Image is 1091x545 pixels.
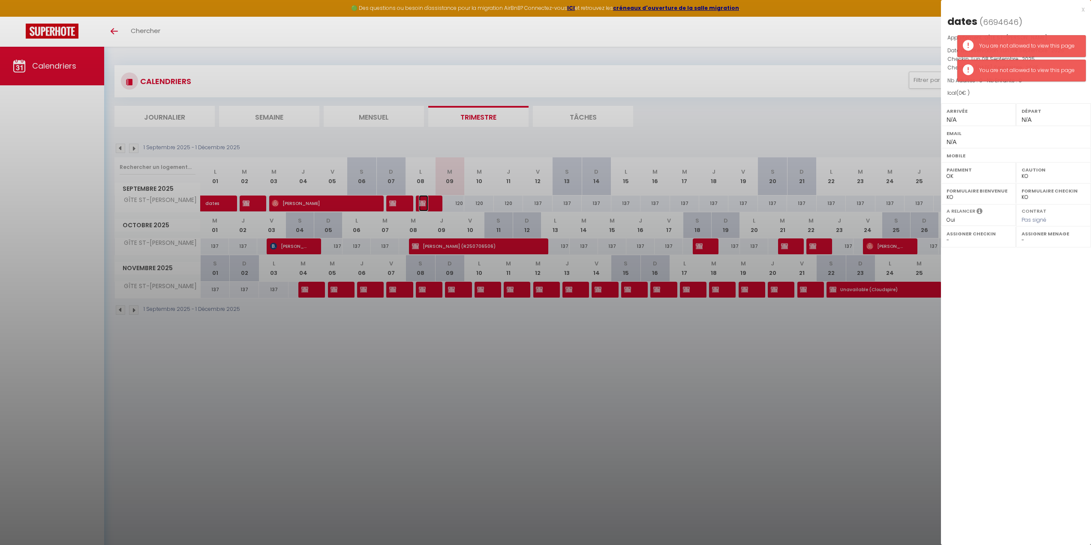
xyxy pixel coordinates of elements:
[979,66,1077,75] div: You are not allowed to view this page
[941,4,1085,15] div: x
[947,208,975,215] label: A relancer
[947,89,1085,97] div: Ical
[956,89,970,96] span: ( € )
[947,46,1085,55] p: Date de réservation :
[947,151,1085,160] label: Mobile
[947,15,977,28] div: dates
[977,208,983,217] i: Sélectionner OUI si vous souhaiter envoyer les séquences de messages post-checkout
[1022,166,1085,174] label: Caution
[1022,216,1046,223] span: Pas signé
[979,42,1077,50] div: You are not allowed to view this page
[947,229,1010,238] label: Assigner Checkin
[947,116,956,123] span: N/A
[983,17,1019,27] span: 6694646
[7,3,33,29] button: Ouvrir le widget de chat LiveChat
[1022,229,1085,238] label: Assigner Menage
[959,89,962,96] span: 0
[947,166,1010,174] label: Paiement
[947,33,1085,42] p: Appartement :
[947,139,956,145] span: N/A
[984,34,1047,41] span: GÎTE ST-[PERSON_NAME]
[971,55,1035,63] span: Lun 08 Septembre . 2025
[947,187,1010,195] label: Formulaire Bienvenue
[947,129,1085,138] label: Email
[987,77,1022,84] span: Nb Enfants : 0
[1022,187,1085,195] label: Formulaire Checkin
[947,107,1010,115] label: Arrivée
[1022,208,1046,213] label: Contrat
[947,63,1085,72] p: Checkout :
[947,55,1085,63] p: Checkin :
[1022,116,1031,123] span: N/A
[980,16,1022,28] span: ( )
[1022,107,1085,115] label: Départ
[947,77,1022,84] span: Nb Adultes : 0 -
